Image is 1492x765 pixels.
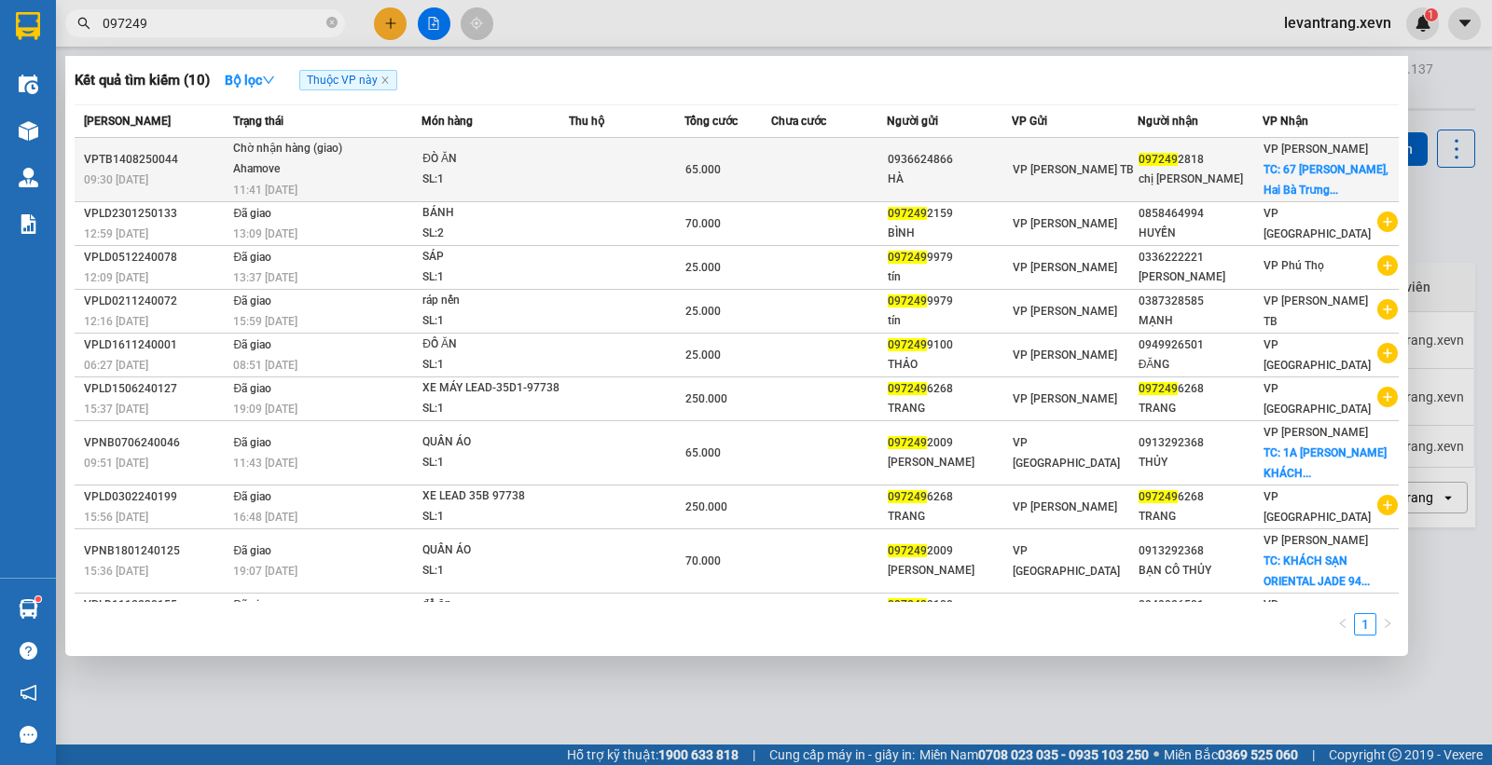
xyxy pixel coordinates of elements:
[1013,348,1117,362] span: VP [PERSON_NAME]
[888,224,1011,243] div: BÌNH
[233,382,271,395] span: Đã giao
[888,204,1011,224] div: 2159
[1013,392,1117,405] span: VP [PERSON_NAME]
[422,594,562,615] div: đồ ăn
[233,115,283,128] span: Trạng thái
[1139,433,1262,453] div: 0913292368
[1139,153,1178,166] span: 097249
[1264,598,1371,632] span: VP [GEOGRAPHIC_DATA]
[422,378,562,399] div: XE MÁY LEAD-35D1-97738
[1139,170,1262,189] div: chị [PERSON_NAME]
[84,595,228,615] div: VPLD1112230155
[1377,299,1398,320] span: plus-circle
[1264,382,1371,416] span: VP [GEOGRAPHIC_DATA]
[771,115,826,128] span: Chưa cước
[422,291,562,311] div: ráp nến
[888,436,927,449] span: 097249
[685,261,721,274] span: 25.000
[1013,544,1120,578] span: VP [GEOGRAPHIC_DATA]
[84,565,148,578] span: 15:36 [DATE]
[684,115,738,128] span: Tổng cước
[84,511,148,524] span: 15:56 [DATE]
[685,554,721,567] span: 70.000
[569,115,604,128] span: Thu hộ
[888,355,1011,375] div: THẢO
[888,248,1011,267] div: 9979
[1382,618,1393,629] span: right
[422,247,562,267] div: SÁP
[1139,267,1262,287] div: [PERSON_NAME]
[1332,613,1354,635] li: Previous Page
[84,457,148,470] span: 09:51 [DATE]
[1139,248,1262,267] div: 0336222221
[1139,382,1178,395] span: 097249
[685,348,721,362] span: 25.000
[84,115,171,128] span: [PERSON_NAME]
[84,403,148,416] span: 15:37 [DATE]
[1264,446,1387,480] span: TC: 1A [PERSON_NAME] KHÁCH...
[1139,561,1262,581] div: BẠN CÔ THỦY
[887,115,938,128] span: Người gửi
[1264,163,1388,197] span: TC: 67 [PERSON_NAME], Hai Bà Trưng...
[23,135,325,166] b: GỬI : VP [PERSON_NAME]
[685,392,727,405] span: 250.000
[1377,387,1398,407] span: plus-circle
[685,163,721,176] span: 65.000
[1139,224,1262,243] div: HUYỀN
[16,12,40,40] img: logo-vxr
[84,173,148,186] span: 09:30 [DATE]
[422,355,562,376] div: SL: 1
[1013,500,1117,513] span: VP [PERSON_NAME]
[888,544,927,557] span: 097249
[1264,426,1368,439] span: VP [PERSON_NAME]
[888,541,1011,561] div: 2009
[888,382,927,395] span: 097249
[233,511,297,524] span: 16:48 [DATE]
[1139,311,1262,331] div: MẠNH
[19,121,38,141] img: warehouse-icon
[299,70,397,90] span: Thuộc VP này
[422,170,562,190] div: SL: 1
[326,17,338,28] span: close-circle
[233,315,297,328] span: 15:59 [DATE]
[422,399,562,419] div: SL: 1
[84,271,148,284] span: 12:09 [DATE]
[225,73,275,88] strong: Bộ lọc
[233,457,297,470] span: 11:43 [DATE]
[888,433,1011,453] div: 2009
[262,74,275,87] span: down
[233,139,373,159] div: Chờ nhận hàng (giao)
[888,561,1011,581] div: [PERSON_NAME]
[1376,613,1399,635] li: Next Page
[84,248,228,267] div: VPLD0512240078
[19,75,38,94] img: warehouse-icon
[1139,379,1262,399] div: 6268
[1013,436,1120,470] span: VP [GEOGRAPHIC_DATA]
[84,204,228,224] div: VPLD2301250133
[1332,613,1354,635] button: left
[1377,343,1398,363] span: plus-circle
[233,359,297,372] span: 08:51 [DATE]
[35,596,41,602] sup: 1
[1354,613,1376,635] li: 1
[1377,212,1398,232] span: plus-circle
[84,227,148,240] span: 12:59 [DATE]
[422,432,562,453] div: QUẦN ÁO
[84,433,228,453] div: VPNB0706240046
[1264,554,1370,588] span: TC: KHÁCH SẠN ORIENTAL JADE 94...
[1139,399,1262,418] div: TRANG
[23,23,117,116] img: logo.jpg
[233,159,373,180] div: Ahamove
[1139,453,1262,472] div: THỦY
[1013,261,1117,274] span: VP [PERSON_NAME]
[19,168,38,187] img: warehouse-icon
[1264,338,1371,372] span: VP [GEOGRAPHIC_DATA]
[888,292,1011,311] div: 9979
[1013,217,1117,230] span: VP [PERSON_NAME]
[20,642,37,660] span: question-circle
[888,490,927,503] span: 097249
[422,335,562,355] div: ĐỒ ĂN
[1012,115,1047,128] span: VP Gửi
[1377,495,1398,515] span: plus-circle
[20,684,37,702] span: notification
